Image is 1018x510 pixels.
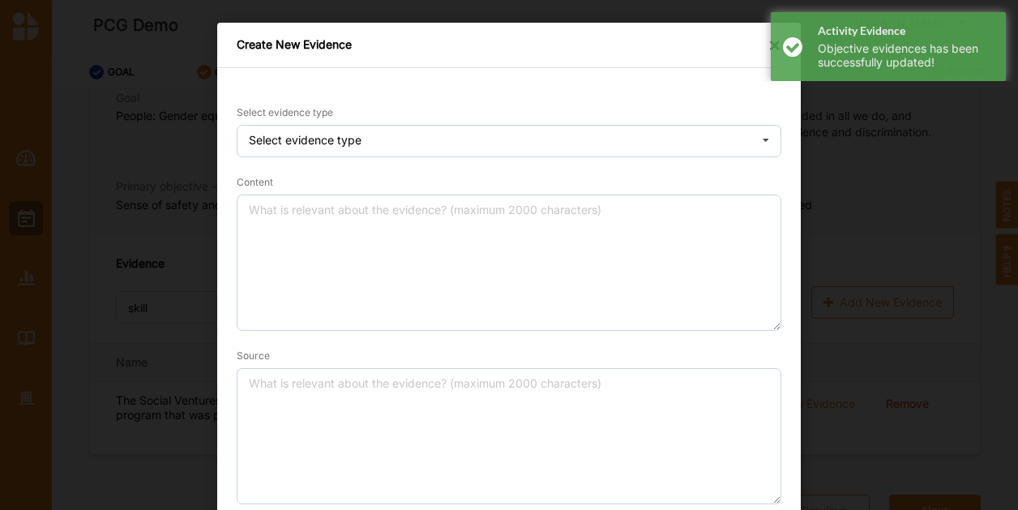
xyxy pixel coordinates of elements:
h4: Activity Evidence [818,24,994,38]
span: Content [237,176,273,188]
label: Select evidence type [237,106,333,119]
div: Objective evidences has been successfully updated! [818,42,994,70]
div: Select evidence type [249,135,361,146]
div: Create New Evidence [237,37,352,56]
span: Source [237,349,270,362]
